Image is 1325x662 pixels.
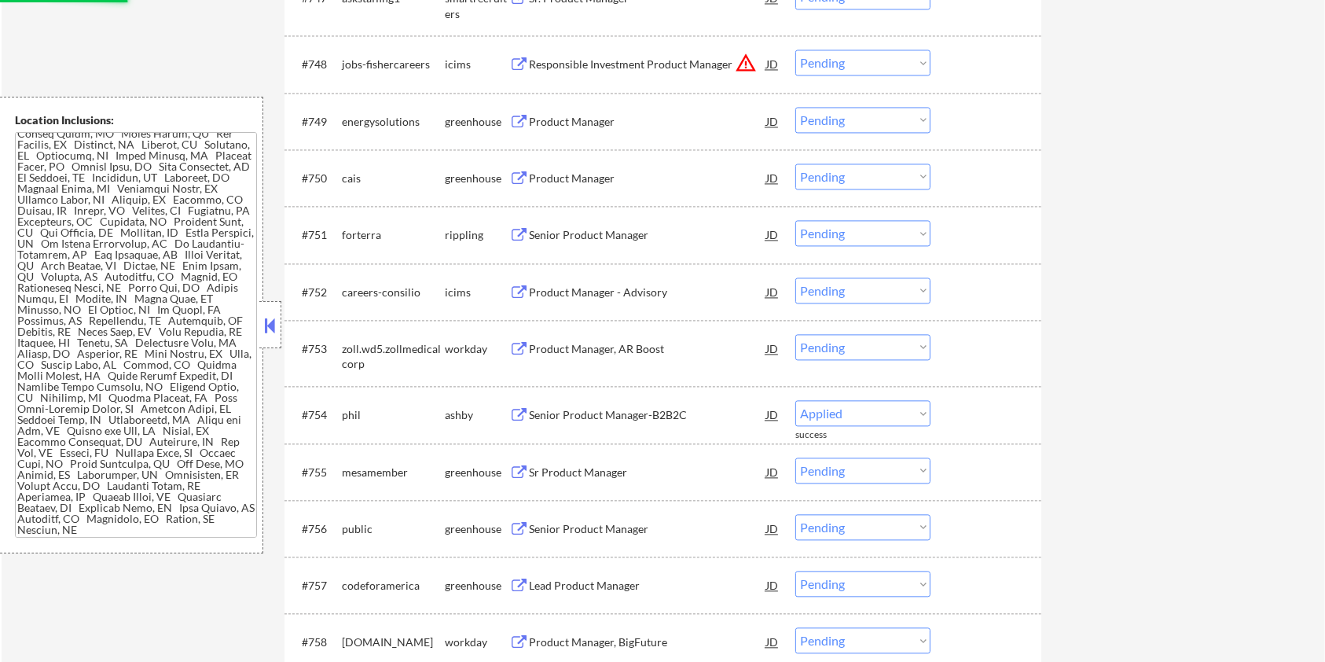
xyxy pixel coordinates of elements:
[765,571,780,599] div: JD
[529,114,766,130] div: Product Manager
[529,407,766,423] div: Senior Product Manager-B2B2C
[529,578,766,594] div: Lead Product Manager
[529,521,766,537] div: Senior Product Manager
[302,521,329,537] div: #756
[342,634,445,650] div: [DOMAIN_NAME]
[445,227,509,243] div: rippling
[765,107,780,135] div: JD
[529,285,766,300] div: Product Manager - Advisory
[765,458,780,486] div: JD
[529,634,766,650] div: Product Manager, BigFuture
[342,114,445,130] div: energysolutions
[302,341,329,357] div: #753
[445,341,509,357] div: workday
[765,514,780,542] div: JD
[15,112,257,128] div: Location Inclusions:
[342,578,445,594] div: codeforamerica
[765,334,780,362] div: JD
[302,285,329,300] div: #752
[529,227,766,243] div: Senior Product Manager
[529,171,766,186] div: Product Manager
[765,627,780,656] div: JD
[795,428,858,442] div: success
[445,285,509,300] div: icims
[765,278,780,306] div: JD
[445,465,509,480] div: greenhouse
[445,114,509,130] div: greenhouse
[342,57,445,72] div: jobs-fishercareers
[302,227,329,243] div: #751
[529,57,766,72] div: Responsible Investment Product Manager
[302,407,329,423] div: #754
[342,227,445,243] div: forterra
[302,578,329,594] div: #757
[342,407,445,423] div: phil
[342,521,445,537] div: public
[302,114,329,130] div: #749
[302,634,329,650] div: #758
[342,341,445,372] div: zoll.wd5.zollmedicalcorp
[445,578,509,594] div: greenhouse
[529,465,766,480] div: Sr Product Manager
[302,465,329,480] div: #755
[342,285,445,300] div: careers-consilio
[735,52,757,74] button: warning_amber
[302,171,329,186] div: #750
[302,57,329,72] div: #748
[342,171,445,186] div: cais
[445,57,509,72] div: icims
[445,634,509,650] div: workday
[445,407,509,423] div: ashby
[765,220,780,248] div: JD
[445,521,509,537] div: greenhouse
[342,465,445,480] div: mesamember
[445,171,509,186] div: greenhouse
[765,164,780,192] div: JD
[765,400,780,428] div: JD
[529,341,766,357] div: Product Manager, AR Boost
[765,50,780,78] div: JD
